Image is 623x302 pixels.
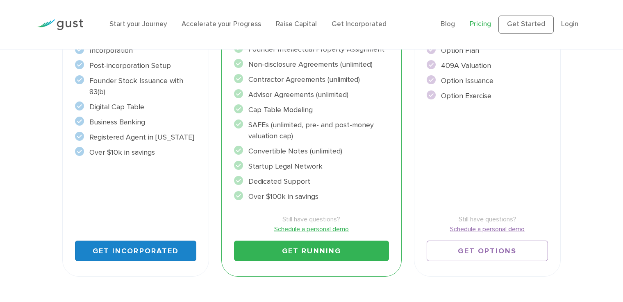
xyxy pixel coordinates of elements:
a: Login [561,20,578,28]
li: Dedicated Support [234,176,389,187]
li: Convertible Notes (unlimited) [234,146,389,157]
a: Schedule a personal demo [234,224,389,234]
li: Advisor Agreements (unlimited) [234,89,389,100]
li: Business Banking [75,117,196,128]
img: Gust Logo [37,19,83,30]
li: Digital Cap Table [75,101,196,113]
li: Option Issuance [427,75,548,86]
a: Schedule a personal demo [427,224,548,234]
a: Get Options [427,241,548,261]
li: Over $100k in savings [234,191,389,202]
a: Start your Journey [109,20,167,28]
li: Post-incorporation Setup [75,60,196,71]
li: Registered Agent in [US_STATE] [75,132,196,143]
li: Non-disclosure Agreements (unlimited) [234,59,389,70]
span: Still have questions? [427,214,548,224]
span: Still have questions? [234,214,389,224]
li: Option Plan [427,45,548,56]
li: 409A Valuation [427,60,548,71]
a: Accelerate your Progress [182,20,261,28]
li: SAFEs (unlimited, pre- and post-money valuation cap) [234,119,389,142]
a: Get Started [498,16,554,34]
a: Blog [441,20,455,28]
a: Get Incorporated [332,20,387,28]
a: Pricing [470,20,491,28]
a: Get Running [234,241,389,261]
li: Founder Stock Issuance with 83(b) [75,75,196,97]
li: Contractor Agreements (unlimited) [234,74,389,85]
li: Option Exercise [427,90,548,101]
li: Startup Legal Network [234,161,389,172]
li: Incorporation [75,45,196,56]
li: Cap Table Modeling [234,104,389,115]
a: Raise Capital [276,20,317,28]
li: Over $10k in savings [75,147,196,158]
a: Get Incorporated [75,241,196,261]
